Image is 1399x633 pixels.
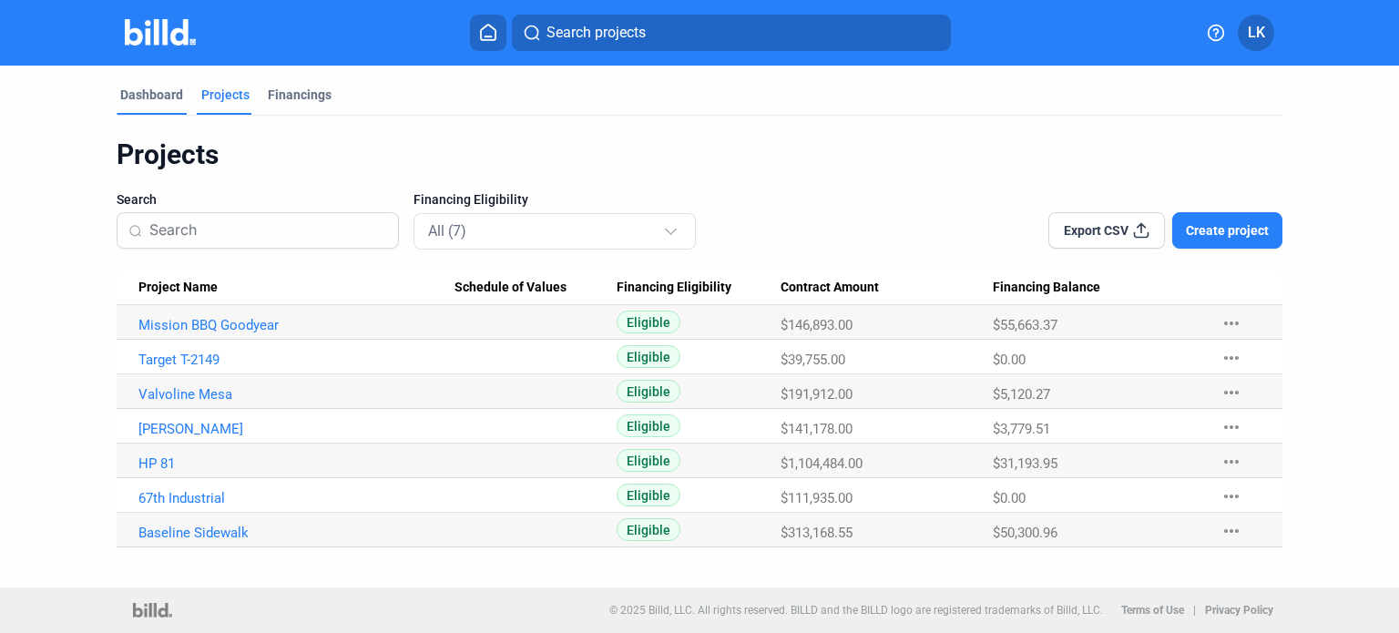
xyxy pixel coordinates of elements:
button: Search projects [512,15,951,51]
span: Project Name [138,280,218,296]
span: $39,755.00 [781,352,845,368]
span: $141,178.00 [781,421,853,437]
input: Search [149,211,387,250]
span: Search [117,190,157,209]
mat-select-trigger: All (7) [428,222,466,240]
span: Financing Eligibility [414,190,528,209]
span: $55,663.37 [993,317,1057,333]
span: Eligible [617,345,680,368]
a: Mission BBQ Goodyear [138,317,454,333]
span: Create project [1186,221,1269,240]
span: Financing Eligibility [617,280,731,296]
a: 67th Industrial [138,490,454,506]
div: Financing Eligibility [617,280,781,296]
div: Dashboard [120,86,183,104]
button: Create project [1172,212,1282,249]
span: $191,912.00 [781,386,853,403]
mat-icon: more_horiz [1220,520,1242,542]
p: | [1193,604,1196,617]
a: [PERSON_NAME] [138,421,454,437]
a: HP 81 [138,455,454,472]
mat-icon: more_horiz [1220,312,1242,334]
div: Financing Balance [993,280,1202,296]
span: Financing Balance [993,280,1100,296]
span: Eligible [617,484,680,506]
b: Terms of Use [1121,604,1184,617]
span: Export CSV [1064,221,1128,240]
span: $1,104,484.00 [781,455,863,472]
span: $0.00 [993,490,1026,506]
a: Valvoline Mesa [138,386,454,403]
div: Contract Amount [781,280,993,296]
button: Export CSV [1048,212,1165,249]
mat-icon: more_horiz [1220,451,1242,473]
mat-icon: more_horiz [1220,347,1242,369]
mat-icon: more_horiz [1220,416,1242,438]
span: $5,120.27 [993,386,1050,403]
div: Projects [201,86,250,104]
span: $146,893.00 [781,317,853,333]
span: Eligible [617,414,680,437]
img: Billd Company Logo [125,19,197,46]
a: Target T-2149 [138,352,454,368]
span: $111,935.00 [781,490,853,506]
div: Financings [268,86,332,104]
span: $313,168.55 [781,525,853,541]
span: Eligible [617,311,680,333]
span: Search projects [546,22,646,44]
span: $50,300.96 [993,525,1057,541]
div: Project Name [138,280,454,296]
span: LK [1248,22,1265,44]
span: $3,779.51 [993,421,1050,437]
a: Baseline Sidewalk [138,525,454,541]
mat-icon: more_horiz [1220,382,1242,403]
span: $0.00 [993,352,1026,368]
button: LK [1238,15,1274,51]
span: Eligible [617,449,680,472]
p: © 2025 Billd, LLC. All rights reserved. BILLD and the BILLD logo are registered trademarks of Bil... [609,604,1103,617]
span: $31,193.95 [993,455,1057,472]
span: Schedule of Values [454,280,567,296]
mat-icon: more_horiz [1220,485,1242,507]
span: Contract Amount [781,280,879,296]
b: Privacy Policy [1205,604,1273,617]
div: Projects [117,138,1282,172]
img: logo [133,603,172,618]
span: Eligible [617,380,680,403]
span: Eligible [617,518,680,541]
div: Schedule of Values [454,280,618,296]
